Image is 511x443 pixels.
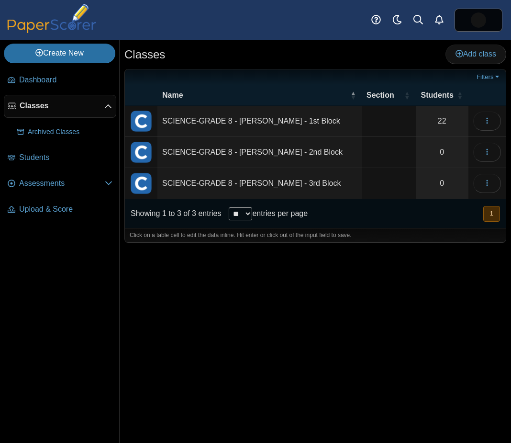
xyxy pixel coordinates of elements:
[162,91,183,99] span: Name
[471,12,486,28] img: ps.74CSeXsONR1xs8MJ
[4,69,116,92] a: Dashboard
[125,228,506,242] div: Click on a table cell to edit the data inline. Hit enter or click out of the input field to save.
[350,85,356,105] span: Name : Activate to invert sorting
[19,152,112,163] span: Students
[445,45,506,64] a: Add class
[416,168,468,199] a: 0
[130,172,153,195] img: External class connected through Clever
[28,127,112,137] span: Archived Classes
[4,95,116,118] a: Classes
[19,178,105,189] span: Assessments
[4,198,116,221] a: Upload & Score
[474,72,503,82] a: Filters
[404,85,410,105] span: Section : Activate to sort
[4,147,116,170] a: Students
[482,206,500,222] nav: pagination
[416,106,468,136] a: 22
[130,141,153,164] img: External class connected through Clever
[483,206,500,222] button: 1
[157,106,362,137] td: SCIENCE-GRADE 8 - [PERSON_NAME] - 1st Block
[20,101,104,111] span: Classes
[455,50,496,58] span: Add class
[429,10,450,31] a: Alerts
[367,91,394,99] span: Section
[4,172,116,195] a: Assessments
[157,168,362,199] td: SCIENCE-GRADE 8 - [PERSON_NAME] - 3rd Block
[471,12,486,28] span: Jasmine McNair
[125,199,221,228] div: Showing 1 to 3 of 3 entries
[457,85,463,105] span: Students : Activate to sort
[19,204,112,215] span: Upload & Score
[19,75,112,85] span: Dashboard
[4,4,100,33] img: PaperScorer
[13,121,116,144] a: Archived Classes
[421,91,454,99] span: Students
[157,137,362,168] td: SCIENCE-GRADE 8 - [PERSON_NAME] - 2nd Block
[252,209,308,217] label: entries per page
[124,46,165,63] h1: Classes
[416,137,468,168] a: 0
[130,110,153,133] img: External class connected through Clever
[455,9,502,32] a: ps.74CSeXsONR1xs8MJ
[4,26,100,34] a: PaperScorer
[4,44,115,63] a: Create New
